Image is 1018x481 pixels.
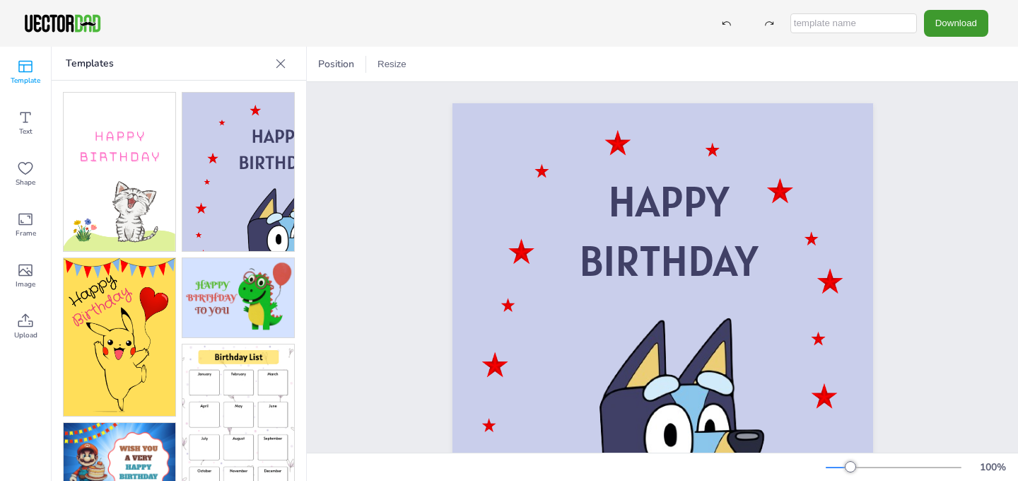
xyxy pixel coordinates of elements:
[16,177,35,188] span: Shape
[23,13,103,34] img: VectorDad-1.png
[19,126,33,137] span: Text
[372,53,412,76] button: Resize
[14,330,37,341] span: Upload
[16,279,35,290] span: Image
[182,93,294,251] img: bc2.jpg
[579,233,758,288] span: BIRTHDAY
[64,258,175,417] img: bc3.jpg
[11,75,40,86] span: Template
[790,13,917,33] input: template name
[182,258,294,338] img: bc4.jpg
[64,93,175,251] img: bc1.jpg
[66,47,269,81] p: Templates
[608,174,729,228] span: HAPPY
[16,228,36,239] span: Frame
[315,57,357,71] span: Position
[976,460,1010,474] div: 100 %
[924,10,988,36] button: Download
